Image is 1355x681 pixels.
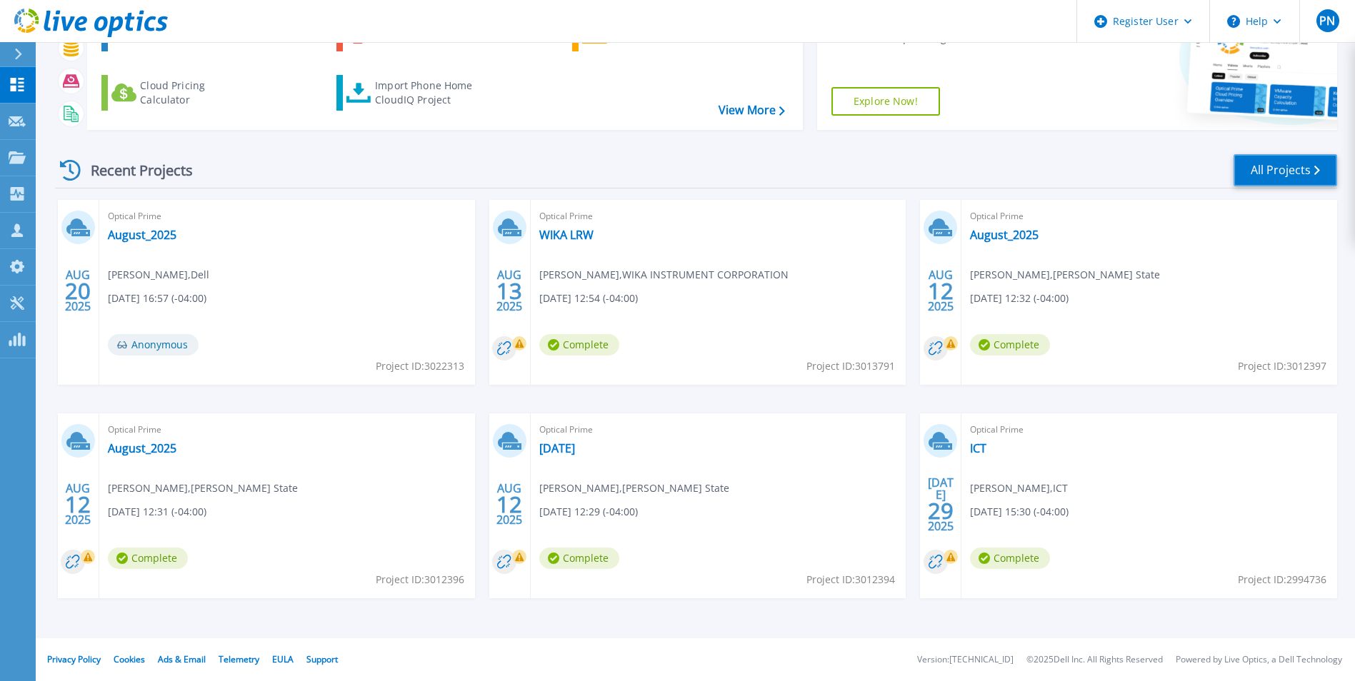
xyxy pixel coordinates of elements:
[108,504,206,520] span: [DATE] 12:31 (-04:00)
[539,228,594,242] a: WIKA LRW
[108,422,466,438] span: Optical Prime
[970,422,1329,438] span: Optical Prime
[1176,655,1342,665] li: Powered by Live Optics, a Dell Technology
[496,498,522,510] span: 12
[1238,572,1326,587] span: Project ID: 2994736
[928,505,954,517] span: 29
[539,267,789,283] span: [PERSON_NAME] , WIKA INSTRUMENT CORPORATION
[927,478,954,530] div: [DATE] 2025
[970,291,1069,306] span: [DATE] 12:32 (-04:00)
[1234,154,1337,186] a: All Projects
[970,504,1069,520] span: [DATE] 15:30 (-04:00)
[496,478,523,530] div: AUG 2025
[376,358,464,374] span: Project ID: 3022313
[47,653,101,665] a: Privacy Policy
[970,548,1050,569] span: Complete
[927,265,954,317] div: AUG 2025
[928,285,954,297] span: 12
[101,75,261,111] a: Cloud Pricing Calculator
[108,334,199,355] span: Anonymous
[970,441,986,455] a: ICT
[64,265,91,317] div: AUG 2025
[806,358,895,374] span: Project ID: 3013791
[539,291,638,306] span: [DATE] 12:54 (-04:00)
[108,548,188,569] span: Complete
[1238,358,1326,374] span: Project ID: 3012397
[539,548,619,569] span: Complete
[970,334,1050,355] span: Complete
[539,441,575,455] a: [DATE]
[539,334,619,355] span: Complete
[970,267,1160,283] span: [PERSON_NAME] , [PERSON_NAME] State
[376,572,464,587] span: Project ID: 3012396
[306,653,338,665] a: Support
[108,208,466,224] span: Optical Prime
[1026,655,1163,665] li: © 2025 Dell Inc. All Rights Reserved
[272,653,294,665] a: EULA
[831,87,940,116] a: Explore Now!
[65,498,91,510] span: 12
[719,104,785,117] a: View More
[55,153,212,188] div: Recent Projects
[496,285,522,297] span: 13
[970,228,1039,242] a: August_2025
[917,655,1014,665] li: Version: [TECHNICAL_ID]
[970,480,1068,496] span: [PERSON_NAME] , ICT
[539,504,638,520] span: [DATE] 12:29 (-04:00)
[970,208,1329,224] span: Optical Prime
[219,653,259,665] a: Telemetry
[140,79,254,107] div: Cloud Pricing Calculator
[108,291,206,306] span: [DATE] 16:57 (-04:00)
[375,79,486,107] div: Import Phone Home CloudIQ Project
[158,653,206,665] a: Ads & Email
[108,441,176,455] a: August_2025
[496,265,523,317] div: AUG 2025
[108,228,176,242] a: August_2025
[108,480,298,496] span: [PERSON_NAME] , [PERSON_NAME] State
[539,480,729,496] span: [PERSON_NAME] , [PERSON_NAME] State
[539,422,898,438] span: Optical Prime
[539,208,898,224] span: Optical Prime
[114,653,145,665] a: Cookies
[806,572,895,587] span: Project ID: 3012394
[108,267,209,283] span: [PERSON_NAME] , Dell
[64,478,91,530] div: AUG 2025
[1319,15,1335,26] span: PN
[65,285,91,297] span: 20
